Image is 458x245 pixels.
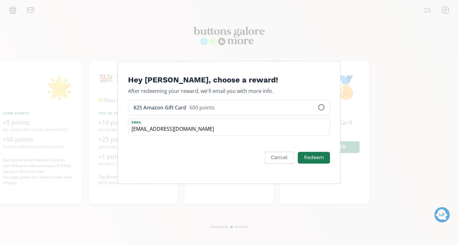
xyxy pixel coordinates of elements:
[133,104,186,111] div: $25 Amazon Gift Card
[118,61,340,184] div: Edit Program
[190,104,215,111] div: 600 points
[265,152,294,164] button: Cancel
[128,87,330,95] p: After redeeming your reward, we'll email you with more info.
[298,152,330,164] button: Redeem
[128,119,323,125] label: Email
[128,75,330,85] h4: Hey [PERSON_NAME], choose a reward!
